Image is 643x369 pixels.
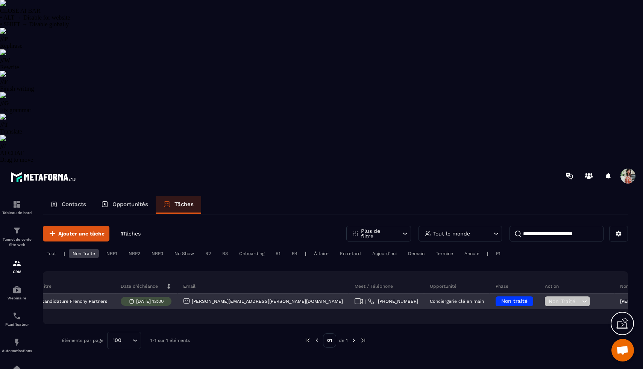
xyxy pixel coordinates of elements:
span: Tâches [123,231,141,237]
div: R1 [272,249,284,258]
p: Tunnel de vente Site web [2,237,32,248]
a: automationsautomationsAutomatisations [2,332,32,358]
div: No Show [171,249,198,258]
a: Tâches [156,196,201,214]
p: Tout le monde [433,231,470,236]
div: NRP1 [103,249,121,258]
span: Non Traité [549,298,580,304]
img: prev [304,337,311,344]
p: Automatisations [2,349,32,353]
p: | [487,251,488,256]
span: Non traité [501,298,528,304]
p: [DATE] 13:00 [136,299,164,304]
p: Webinaire [2,296,32,300]
a: automationsautomationsWebinaire [2,279,32,306]
p: Planificateur [2,322,32,326]
div: Aujourd'hui [369,249,400,258]
div: Annulé [461,249,483,258]
p: Conciergerie clé en main [430,299,484,304]
p: Tâches [174,201,194,208]
p: Titre [41,283,52,289]
p: Date d’échéance [121,283,158,289]
div: Non Traité [69,249,99,258]
a: Contacts [43,196,94,214]
div: Demain [404,249,428,258]
a: formationformationTunnel de vente Site web [2,220,32,253]
img: scheduler [12,311,21,320]
div: Search for option [107,332,141,349]
img: automations [12,285,21,294]
p: Candidature Frenchy Partners [41,299,107,304]
a: schedulerschedulerPlanificateur [2,306,32,332]
p: 01 [323,333,336,348]
p: Opportunité [430,283,456,289]
img: automations [12,338,21,347]
div: NRP3 [148,249,167,258]
p: de 1 [339,337,348,343]
div: Terminé [432,249,457,258]
div: NRP2 [125,249,144,258]
p: | [64,251,65,256]
a: formationformationCRM [2,253,32,279]
div: Onboarding [235,249,268,258]
p: Action [545,283,559,289]
span: | [365,299,366,304]
img: formation [12,259,21,268]
p: Plus de filtre [361,228,394,239]
a: formationformationTableau de bord [2,194,32,220]
p: Éléments par page [62,338,103,343]
img: formation [12,226,21,235]
a: Opportunités [94,196,156,214]
button: Ajouter une tâche [43,226,109,241]
p: | [305,251,306,256]
div: Ouvrir le chat [611,339,634,361]
input: Search for option [124,336,130,345]
div: Tout [43,249,60,258]
img: next [360,337,367,344]
p: Opportunités [112,201,148,208]
div: En retard [336,249,365,258]
span: 100 [110,336,124,345]
p: Contacts [62,201,86,208]
p: CRM [2,270,32,274]
div: À faire [310,249,332,258]
div: P1 [492,249,504,258]
img: next [350,337,357,344]
p: Phase [496,283,508,289]
img: logo [11,170,78,184]
div: R4 [288,249,301,258]
a: [PHONE_NUMBER] [368,298,418,304]
p: Meet / Téléphone [355,283,393,289]
p: 1 [121,230,141,237]
div: R2 [202,249,215,258]
img: prev [314,337,320,344]
img: formation [12,200,21,209]
p: Email [183,283,196,289]
p: 1-1 sur 1 éléments [150,338,190,343]
span: Ajouter une tâche [58,230,105,237]
div: R3 [218,249,232,258]
p: Tableau de bord [2,211,32,215]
